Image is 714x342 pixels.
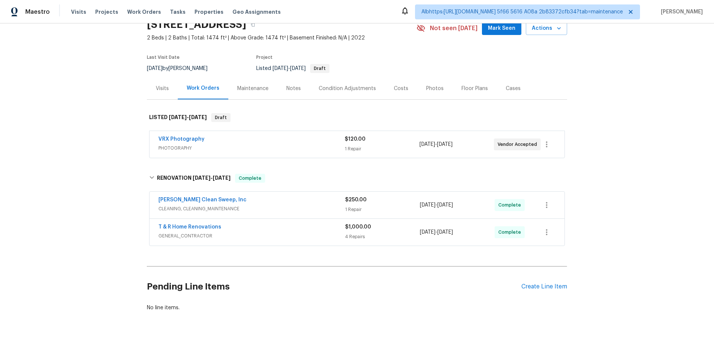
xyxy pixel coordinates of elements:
[236,175,264,182] span: Complete
[498,228,524,236] span: Complete
[506,85,521,92] div: Cases
[193,175,231,180] span: -
[488,24,515,33] span: Mark Seen
[311,66,329,71] span: Draft
[169,115,187,120] span: [DATE]
[147,66,163,71] span: [DATE]
[158,197,247,202] a: [PERSON_NAME] Clean Sweep, Inc
[232,8,281,16] span: Geo Assignments
[170,9,186,15] span: Tasks
[658,8,703,16] span: [PERSON_NAME]
[237,85,268,92] div: Maintenance
[420,202,435,208] span: [DATE]
[194,8,223,16] span: Properties
[246,18,260,31] button: Copy Address
[521,283,567,290] div: Create Line Item
[187,84,219,92] div: Work Orders
[498,201,524,209] span: Complete
[420,228,453,236] span: -
[498,141,540,148] span: Vendor Accepted
[256,66,329,71] span: Listed
[189,115,207,120] span: [DATE]
[147,166,567,190] div: RENOVATION [DATE]-[DATE]Complete
[147,21,246,28] h2: [STREET_ADDRESS]
[437,230,453,235] span: [DATE]
[147,55,180,60] span: Last Visit Date
[437,142,453,147] span: [DATE]
[256,55,273,60] span: Project
[149,113,207,122] h6: LISTED
[482,22,521,35] button: Mark Seen
[430,25,477,32] span: Not seen [DATE]
[532,24,561,33] span: Actions
[158,144,345,152] span: PHOTOGRAPHY
[319,85,376,92] div: Condition Adjustments
[345,224,371,230] span: $1,000.00
[526,22,567,35] button: Actions
[345,233,420,240] div: 4 Repairs
[158,137,205,142] a: VRX Photography
[158,205,345,212] span: CLEANING, CLEANING_MAINTENANCE
[273,66,288,71] span: [DATE]
[461,85,488,92] div: Floor Plans
[437,202,453,208] span: [DATE]
[290,66,306,71] span: [DATE]
[345,206,420,213] div: 1 Repair
[169,115,207,120] span: -
[193,175,210,180] span: [DATE]
[147,64,216,73] div: by [PERSON_NAME]
[286,85,301,92] div: Notes
[147,106,567,130] div: LISTED [DATE]-[DATE]Draft
[147,269,521,304] h2: Pending Line Items
[419,142,435,147] span: [DATE]
[147,304,567,311] div: No line items.
[71,8,86,16] span: Visits
[345,137,366,142] span: $120.00
[213,175,231,180] span: [DATE]
[158,224,221,230] a: T & R Home Renovations
[95,8,118,16] span: Projects
[147,34,416,42] span: 2 Beds | 2 Baths | Total: 1474 ft² | Above Grade: 1474 ft² | Basement Finished: N/A | 2022
[419,141,453,148] span: -
[345,197,367,202] span: $250.00
[420,230,435,235] span: [DATE]
[394,85,408,92] div: Costs
[157,174,231,183] h6: RENOVATION
[426,85,444,92] div: Photos
[127,8,161,16] span: Work Orders
[158,232,345,240] span: GENERAL_CONTRACTOR
[212,114,230,121] span: Draft
[345,145,419,153] div: 1 Repair
[421,8,623,16] span: Albhttps:[URL][DOMAIN_NAME] 5f66 5616 A08a 2b83372cfb34?tab=maintenance
[420,201,453,209] span: -
[156,85,169,92] div: Visits
[25,8,50,16] span: Maestro
[273,66,306,71] span: -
